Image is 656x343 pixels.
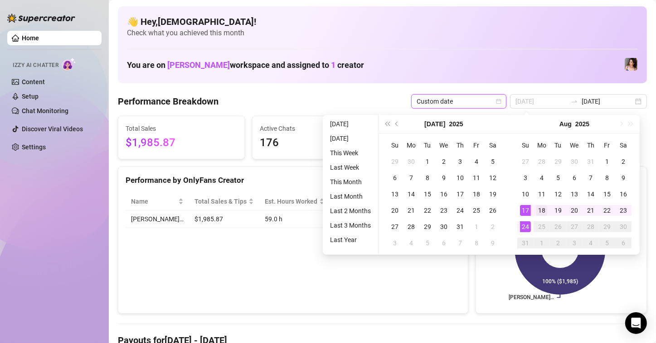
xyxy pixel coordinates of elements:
[534,170,550,186] td: 2025-08-04
[487,221,498,232] div: 2
[471,156,482,167] div: 4
[583,170,599,186] td: 2025-08-07
[520,221,531,232] div: 24
[449,115,463,133] button: Choose a year
[487,189,498,200] div: 19
[455,172,466,183] div: 10
[406,189,417,200] div: 14
[387,186,403,202] td: 2025-07-13
[566,202,583,219] td: 2025-08-20
[438,172,449,183] div: 9
[436,186,452,202] td: 2025-07-16
[553,205,564,216] div: 19
[520,156,531,167] div: 27
[599,202,615,219] td: 2025-08-22
[566,153,583,170] td: 2025-07-30
[422,221,433,232] div: 29
[436,153,452,170] td: 2025-07-02
[406,172,417,183] div: 7
[599,219,615,235] td: 2025-08-29
[403,170,419,186] td: 2025-07-07
[389,205,400,216] div: 20
[569,221,580,232] div: 27
[585,172,596,183] div: 7
[550,186,566,202] td: 2025-08-12
[452,186,468,202] td: 2025-07-17
[389,172,400,183] div: 6
[189,193,259,210] th: Total Sales & Tips
[419,202,436,219] td: 2025-07-22
[566,235,583,251] td: 2025-09-03
[575,115,589,133] button: Choose a year
[571,98,578,105] span: swap-right
[471,172,482,183] div: 11
[118,95,219,108] h4: Performance Breakdown
[515,96,567,106] input: Start date
[468,235,485,251] td: 2025-08-08
[452,202,468,219] td: 2025-07-24
[452,153,468,170] td: 2025-07-03
[455,238,466,248] div: 7
[22,78,45,86] a: Content
[485,235,501,251] td: 2025-08-09
[585,238,596,248] div: 4
[452,137,468,153] th: Th
[487,172,498,183] div: 12
[520,205,531,216] div: 17
[419,153,436,170] td: 2025-07-01
[583,202,599,219] td: 2025-08-21
[126,174,461,186] div: Performance by OnlyFans Creator
[485,153,501,170] td: 2025-07-05
[615,186,632,202] td: 2025-08-16
[127,60,364,70] h1: You are on workspace and assigned to creator
[131,196,176,206] span: Name
[389,189,400,200] div: 13
[615,153,632,170] td: 2025-08-02
[583,153,599,170] td: 2025-07-31
[625,58,637,71] img: Lauren
[536,205,547,216] div: 18
[618,189,629,200] div: 16
[599,153,615,170] td: 2025-08-01
[536,172,547,183] div: 4
[599,235,615,251] td: 2025-09-05
[260,124,371,133] span: Active Chats
[452,219,468,235] td: 2025-07-31
[126,134,237,152] span: $1,985.87
[403,137,419,153] th: Mo
[585,189,596,200] div: 14
[422,205,433,216] div: 22
[569,172,580,183] div: 6
[406,205,417,216] div: 21
[566,137,583,153] th: We
[127,15,638,28] h4: 👋 Hey, [DEMOGRAPHIC_DATA] !
[585,156,596,167] div: 31
[485,186,501,202] td: 2025-07-19
[62,57,76,71] img: AI Chatter
[403,235,419,251] td: 2025-08-04
[517,170,534,186] td: 2025-08-03
[517,235,534,251] td: 2025-08-31
[569,156,580,167] div: 30
[436,137,452,153] th: We
[520,189,531,200] div: 10
[553,172,564,183] div: 5
[485,202,501,219] td: 2025-07-26
[422,156,433,167] div: 1
[485,170,501,186] td: 2025-07-12
[387,202,403,219] td: 2025-07-20
[569,238,580,248] div: 3
[534,186,550,202] td: 2025-08-11
[569,189,580,200] div: 13
[553,156,564,167] div: 29
[326,148,374,158] li: This Week
[22,143,46,151] a: Settings
[403,153,419,170] td: 2025-06-30
[468,170,485,186] td: 2025-07-11
[534,153,550,170] td: 2025-07-28
[468,202,485,219] td: 2025-07-25
[422,172,433,183] div: 8
[471,238,482,248] div: 8
[389,156,400,167] div: 29
[602,205,612,216] div: 22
